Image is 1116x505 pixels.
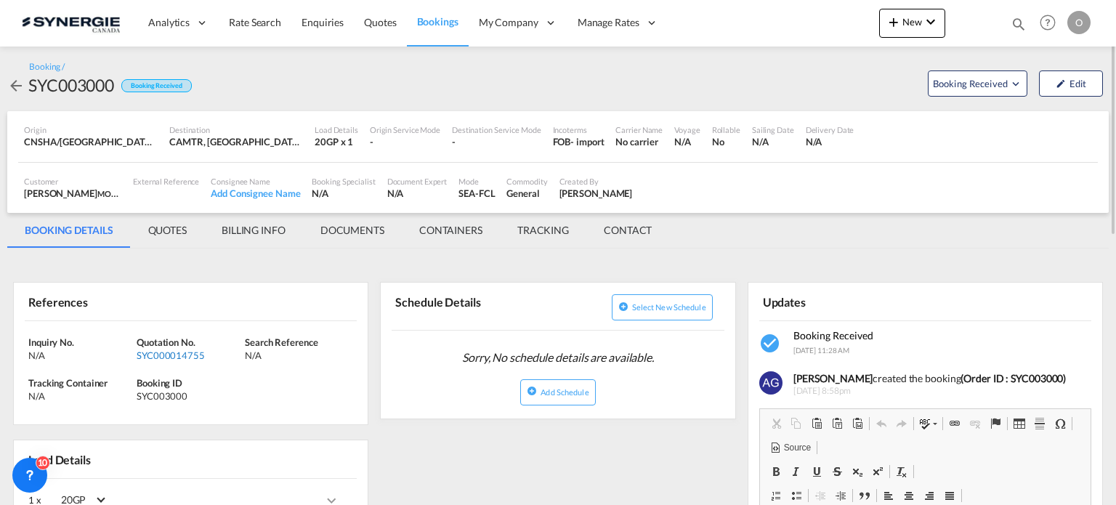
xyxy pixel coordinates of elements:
[806,462,827,481] a: Underline (Ctrl+U)
[169,135,303,148] div: CAMTR, Montreal, QC, Canada, North America, Americas
[945,414,965,433] a: Link (Ctrl+K)
[766,462,786,481] a: Bold (Ctrl+B)
[392,288,555,324] div: Schedule Details
[121,79,191,93] div: Booking Received
[570,135,604,148] div: - import
[24,176,121,187] div: Customer
[370,135,440,148] div: -
[1009,414,1030,433] a: Table
[458,176,495,187] div: Mode
[131,213,204,248] md-tab-item: QUOTES
[712,124,740,135] div: Rollable
[137,336,195,348] span: Quotation No.
[479,15,538,30] span: My Company
[553,135,571,148] div: FOB
[1039,70,1103,97] button: icon-pencilEdit
[364,16,396,28] span: Quotes
[25,288,188,314] div: References
[793,385,1083,397] span: [DATE] 8:58pm
[28,73,114,97] div: SYC003000
[28,389,133,403] div: N/A
[578,15,639,30] span: Manage Rates
[786,486,806,505] a: Insert/Remove Bulleted List
[527,386,537,396] md-icon: icon-plus-circle
[204,213,303,248] md-tab-item: BILLING INFO
[933,76,1009,91] span: Booking Received
[11,429,62,483] iframe: Chat
[830,486,851,505] a: Increase Indent
[500,213,586,248] md-tab-item: TRACKING
[315,135,358,148] div: 20GP x 1
[586,213,669,248] md-tab-item: CONTACT
[793,329,873,342] span: Booking Received
[245,336,318,348] span: Search Reference
[961,372,1066,384] b: (Order ID : SYC003000)
[899,486,919,505] a: Centre
[615,124,663,135] div: Carrier Name
[847,462,868,481] a: Subscript
[915,414,941,433] a: Spell Check As You Type
[854,486,875,505] a: Block Quote
[370,124,440,135] div: Origin Service Mode
[553,124,604,135] div: Incoterms
[871,414,891,433] a: Undo (Ctrl+Z)
[559,187,633,200] div: Adriana Groposila
[211,176,300,187] div: Consignee Name
[28,349,133,362] div: N/A
[759,288,923,314] div: Updates
[452,124,541,135] div: Destination Service Mode
[312,176,375,187] div: Booking Specialist
[885,16,939,28] span: New
[868,462,888,481] a: Superscript
[612,294,713,320] button: icon-plus-circleSelect new schedule
[137,349,241,362] div: SYC000014755
[506,187,547,200] div: General
[15,15,316,30] body: Editor, editor2
[810,486,830,505] a: Decrease Indent
[752,135,794,148] div: N/A
[712,135,740,148] div: No
[137,377,182,389] span: Booking ID
[793,372,873,384] b: [PERSON_NAME]
[766,438,815,457] a: Source
[766,486,786,505] a: Insert/Remove Numbered List
[618,302,628,312] md-icon: icon-plus-circle
[891,462,912,481] a: Remove Format
[28,377,108,389] span: Tracking Container
[97,187,149,199] span: MONO SERRA
[387,187,448,200] div: N/A
[766,414,786,433] a: Cut (Ctrl+X)
[759,332,783,355] md-icon: icon-checkbox-marked-circle
[520,379,595,405] button: icon-plus-circleAdd Schedule
[878,486,899,505] a: Align Left
[939,486,960,505] a: Justify
[387,176,448,187] div: Document Expert
[1035,10,1067,36] div: Help
[137,389,241,403] div: SYC003000
[133,176,199,187] div: External Reference
[24,187,121,200] div: [PERSON_NAME]
[456,344,660,371] span: Sorry, No schedule details are available.
[1011,16,1027,32] md-icon: icon-magnify
[458,187,495,200] div: SEA-FCL
[806,124,854,135] div: Delivery Date
[827,414,847,433] a: Paste as plain text (Ctrl+Shift+V)
[302,16,344,28] span: Enquiries
[24,124,158,135] div: Origin
[752,124,794,135] div: Sailing Date
[1035,10,1060,35] span: Help
[1067,11,1091,34] div: O
[879,9,945,38] button: icon-plus 400-fgNewicon-chevron-down
[1030,414,1050,433] a: Insert Horizontal Line
[919,486,939,505] a: Align Right
[786,414,806,433] a: Copy (Ctrl+C)
[674,135,700,148] div: N/A
[506,176,547,187] div: Commodity
[24,135,158,148] div: CNSHA/Port of Shanghai (CNSHA), China, Asia
[7,73,28,97] div: icon-arrow-left
[985,414,1006,433] a: Anchor
[315,124,358,135] div: Load Details
[452,135,541,148] div: -
[928,70,1027,97] button: Open demo menu
[965,414,985,433] a: Unlink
